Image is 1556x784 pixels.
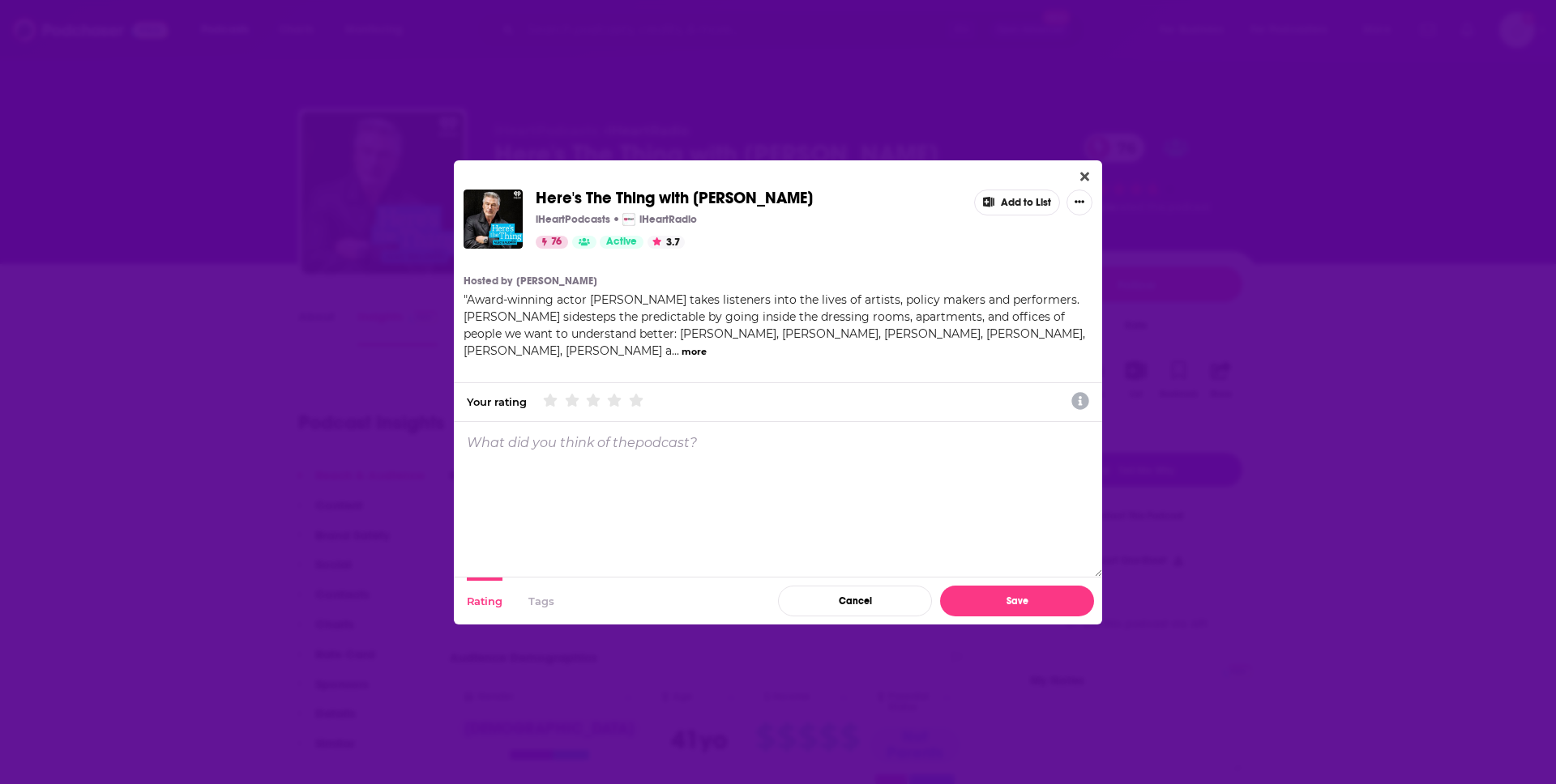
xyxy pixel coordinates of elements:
span: 76 [551,234,562,250]
div: Your rating [467,395,527,408]
span: ... [672,343,679,358]
button: Save [940,586,1094,616]
h4: Hosted by [464,275,512,288]
span: Award-winning actor [PERSON_NAME] takes listeners into the lives of artists, policy makers and pe... [464,292,1085,358]
button: Close [1074,167,1096,187]
img: Here's The Thing with Alec Baldwin [464,190,523,249]
button: 3.7 [648,236,685,249]
span: Active [606,234,637,250]
span: " [464,292,1085,358]
p: iHeartRadio [639,213,697,226]
button: Rating [467,577,502,624]
button: Add to List [974,190,1060,215]
a: iHeartRadioiHeartRadio [622,213,697,226]
p: What did you think of the podcast ? [467,435,697,450]
button: Show More Button [1067,190,1092,215]
a: 76 [536,236,568,249]
button: Cancel [778,586,932,616]
p: iHeartPodcasts [536,213,610,226]
a: [PERSON_NAME] [516,275,597,288]
button: Tags [528,577,554,624]
a: Show additional information [1071,390,1089,413]
button: more [682,345,707,359]
img: iHeartRadio [622,213,635,226]
span: Here's The Thing with [PERSON_NAME] [536,188,813,208]
a: Active [600,236,643,249]
a: Here's The Thing with [PERSON_NAME] [536,190,813,207]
